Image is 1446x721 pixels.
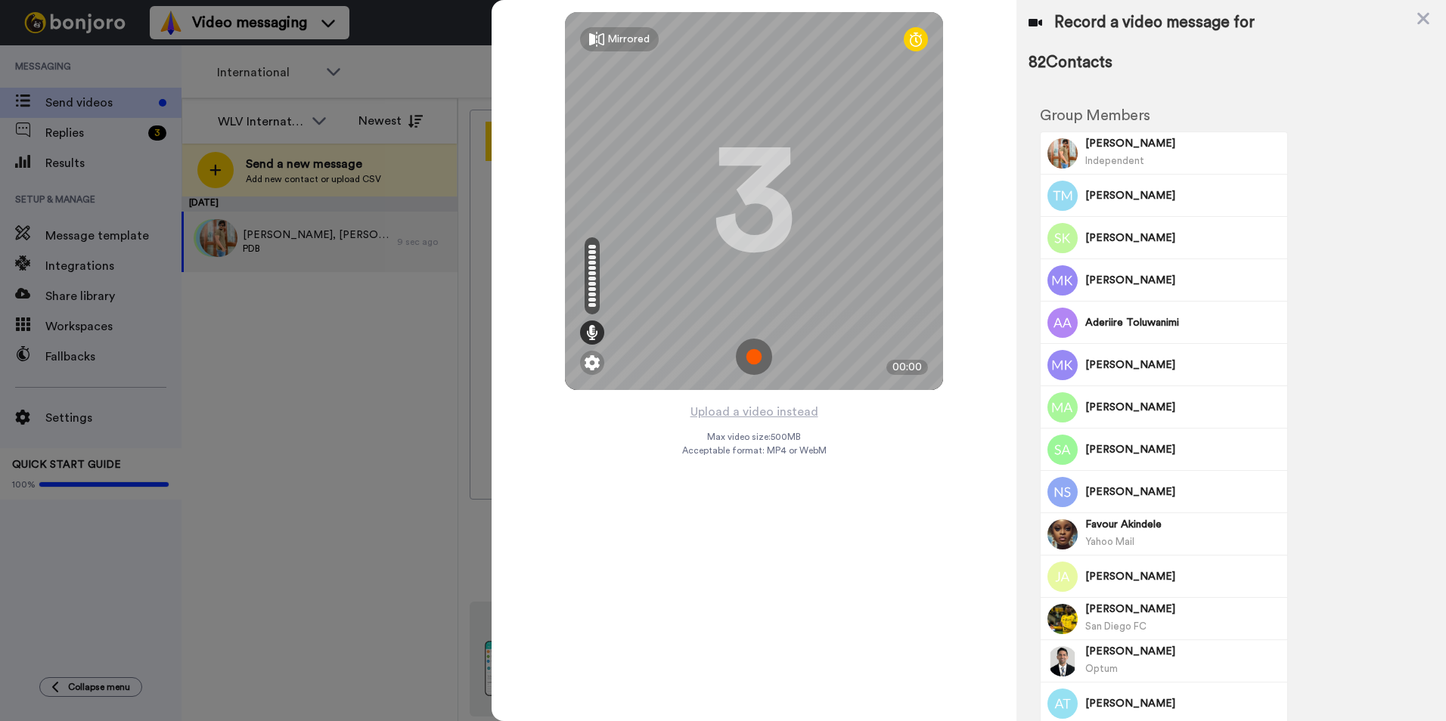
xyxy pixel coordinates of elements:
span: [PERSON_NAME] [1085,569,1282,584]
span: Optum [1085,664,1118,673]
img: Image of Nasreen Sultana [1047,477,1078,507]
span: Independent [1085,156,1144,166]
span: Acceptable format: MP4 or WebM [682,444,827,456]
img: Image of Charan Modi [1047,138,1078,169]
img: Image of Sameer Khan [1047,223,1078,253]
img: Image of Jabed Ahmed [1047,562,1078,592]
img: Image of Thandolwethu Mhlanga [1047,181,1078,211]
span: Aderiire Toluwanimi [1085,315,1282,330]
span: [PERSON_NAME] [1085,400,1282,415]
img: ic_gear.svg [585,355,600,370]
img: Image of Ravi Bhakta [1047,646,1078,676]
span: [PERSON_NAME] [1085,357,1282,373]
span: Favour Akindele [1085,517,1282,532]
span: Yahoo Mail [1085,537,1134,546]
div: 3 [712,144,796,258]
img: Image of Muhammad Khan [1047,350,1078,380]
span: San Diego FC [1085,621,1147,631]
span: [PERSON_NAME] [1085,231,1282,246]
div: 00:00 [886,360,928,375]
img: Image of Muhammad Khan [1047,265,1078,296]
span: [PERSON_NAME] [1085,442,1282,457]
span: Max video size: 500 MB [707,431,801,443]
img: Image of Favour Akindele [1047,519,1078,549]
img: Image of Emmanuel Boateng [1047,604,1078,634]
img: Image of Aderiire Toluwanimi [1047,308,1078,338]
span: [PERSON_NAME] [1085,696,1282,711]
h2: Group Members [1040,107,1288,124]
img: Image of Shoaib Ahmad [1047,435,1078,465]
span: [PERSON_NAME] [1085,136,1282,151]
span: [PERSON_NAME] [1085,602,1282,617]
span: [PERSON_NAME] [1085,188,1282,203]
img: Image of Anita Tamang [1047,689,1078,719]
img: Image of Muhammad Abdullah [1047,392,1078,422]
img: ic_record_start.svg [736,339,772,375]
span: [PERSON_NAME] [1085,273,1282,288]
span: [PERSON_NAME] [1085,644,1282,659]
button: Upload a video instead [686,402,823,422]
span: [PERSON_NAME] [1085,484,1282,500]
